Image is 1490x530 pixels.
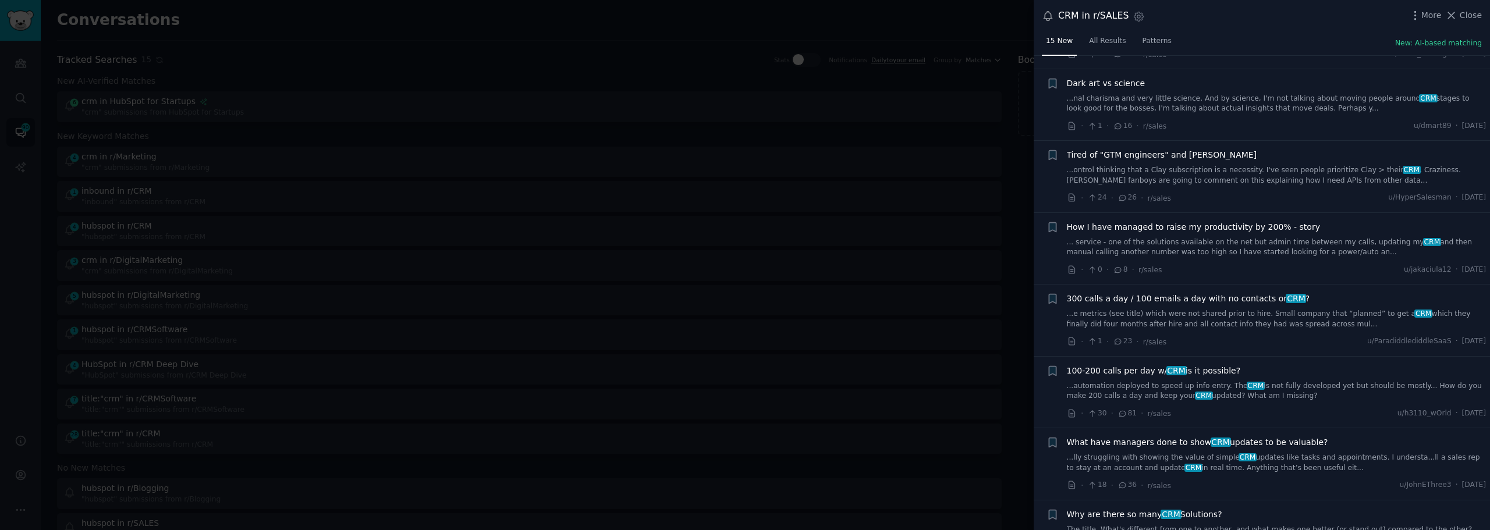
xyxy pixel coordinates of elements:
span: CRM [1414,310,1432,318]
span: r/sales [1143,122,1166,130]
button: More [1409,9,1442,22]
a: What have managers done to showCRMupdates to be valuable? [1067,436,1328,449]
span: CRM [1161,510,1181,519]
a: 100-200 calls per day w/CRMis it possible? [1067,365,1241,377]
a: 300 calls a day / 100 emails a day with no contacts orCRM? [1067,293,1310,305]
span: · [1081,120,1083,132]
span: r/sales [1143,51,1166,59]
span: CRM [1419,94,1437,102]
a: Patterns [1138,32,1176,56]
a: Dark art vs science [1067,77,1145,90]
span: · [1111,479,1113,492]
span: u/dmart89 [1414,121,1452,131]
span: 100-200 calls per day w/ is it possible? [1067,365,1241,377]
a: ...nal charisma and very little science. And by science, I'm not talking about moving people arou... [1067,94,1487,114]
span: CRM [1286,294,1306,303]
span: · [1456,336,1458,347]
span: 0 [1087,265,1102,275]
span: 26 [1117,193,1137,203]
span: 8 [1113,265,1127,275]
span: CRM [1239,453,1257,461]
span: 81 [1117,408,1137,419]
span: · [1111,192,1113,204]
span: CRM [1195,392,1213,400]
span: [DATE] [1462,408,1486,419]
span: u/ParadiddlediddleSaaS [1367,336,1452,347]
span: · [1081,407,1083,419]
span: All Results [1089,36,1126,47]
span: [DATE] [1462,193,1486,203]
a: Why are there so manyCRMSolutions? [1067,508,1222,521]
span: [DATE] [1462,121,1486,131]
span: CRM [1247,382,1265,390]
span: · [1132,264,1134,276]
span: · [1456,408,1458,419]
span: · [1111,407,1113,419]
span: 23 [1113,336,1132,347]
span: 1 [1087,336,1102,347]
span: · [1081,336,1083,348]
span: CRM [1403,166,1421,174]
a: Tired of "GTM engineers" and [PERSON_NAME] [1067,149,1257,161]
a: ...automation deployed to speed up info entry. TheCRMis not fully developed yet but should be mos... [1067,381,1487,401]
span: r/sales [1148,410,1171,418]
span: · [1141,407,1143,419]
span: · [1136,336,1138,348]
a: ... service - one of the solutions available on the net but admin time between my calls, updating... [1067,237,1487,258]
span: · [1106,264,1109,276]
span: · [1141,192,1143,204]
span: · [1456,480,1458,490]
span: 15 New [1046,36,1073,47]
span: r/sales [1143,338,1166,346]
span: [DATE] [1462,336,1486,347]
span: u/HyperSalesman [1388,193,1452,203]
span: · [1141,479,1143,492]
span: CRM [1211,437,1231,447]
a: 15 New [1042,32,1077,56]
span: · [1081,479,1083,492]
span: More [1421,9,1442,22]
span: u/h3110_wOrld [1397,408,1452,419]
a: All Results [1085,32,1130,56]
span: r/sales [1148,194,1171,202]
span: · [1136,120,1138,132]
span: Why are there so many Solutions? [1067,508,1222,521]
span: What have managers done to show updates to be valuable? [1067,436,1328,449]
span: 18 [1087,480,1106,490]
span: u/JohnEThree3 [1400,480,1452,490]
span: 1 [1087,121,1102,131]
a: ...ontrol thinking that a Clay subscription is a necessity. I've seen people prioritize Clay > th... [1067,165,1487,186]
span: · [1106,120,1109,132]
button: Close [1445,9,1482,22]
span: [DATE] [1462,480,1486,490]
span: r/sales [1148,482,1171,490]
span: 30 [1087,408,1106,419]
span: CRM [1423,238,1441,246]
button: New: AI-based matching [1395,38,1482,49]
span: 300 calls a day / 100 emails a day with no contacts or ? [1067,293,1310,305]
span: r/sales [1138,266,1162,274]
span: · [1456,265,1458,275]
span: · [1456,193,1458,203]
span: · [1456,121,1458,131]
span: · [1106,336,1109,348]
span: [DATE] [1462,265,1486,275]
div: CRM in r/SALES [1058,9,1129,23]
span: · [1081,264,1083,276]
span: Close [1460,9,1482,22]
span: CRM [1166,366,1187,375]
a: How I have managed to raise my productivity by 200% - story [1067,221,1320,233]
span: 36 [1117,480,1137,490]
span: u/jakaciula12 [1404,265,1452,275]
span: · [1081,192,1083,204]
span: Patterns [1143,36,1172,47]
span: 24 [1087,193,1106,203]
span: 16 [1113,121,1132,131]
a: ...lly struggling with showing the value of simpleCRMupdates like tasks and appointments. I under... [1067,453,1487,473]
span: CRM [1184,464,1202,472]
a: ...e metrics (see title) which were not shared prior to hire. Small company that “planned” to get... [1067,309,1487,329]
